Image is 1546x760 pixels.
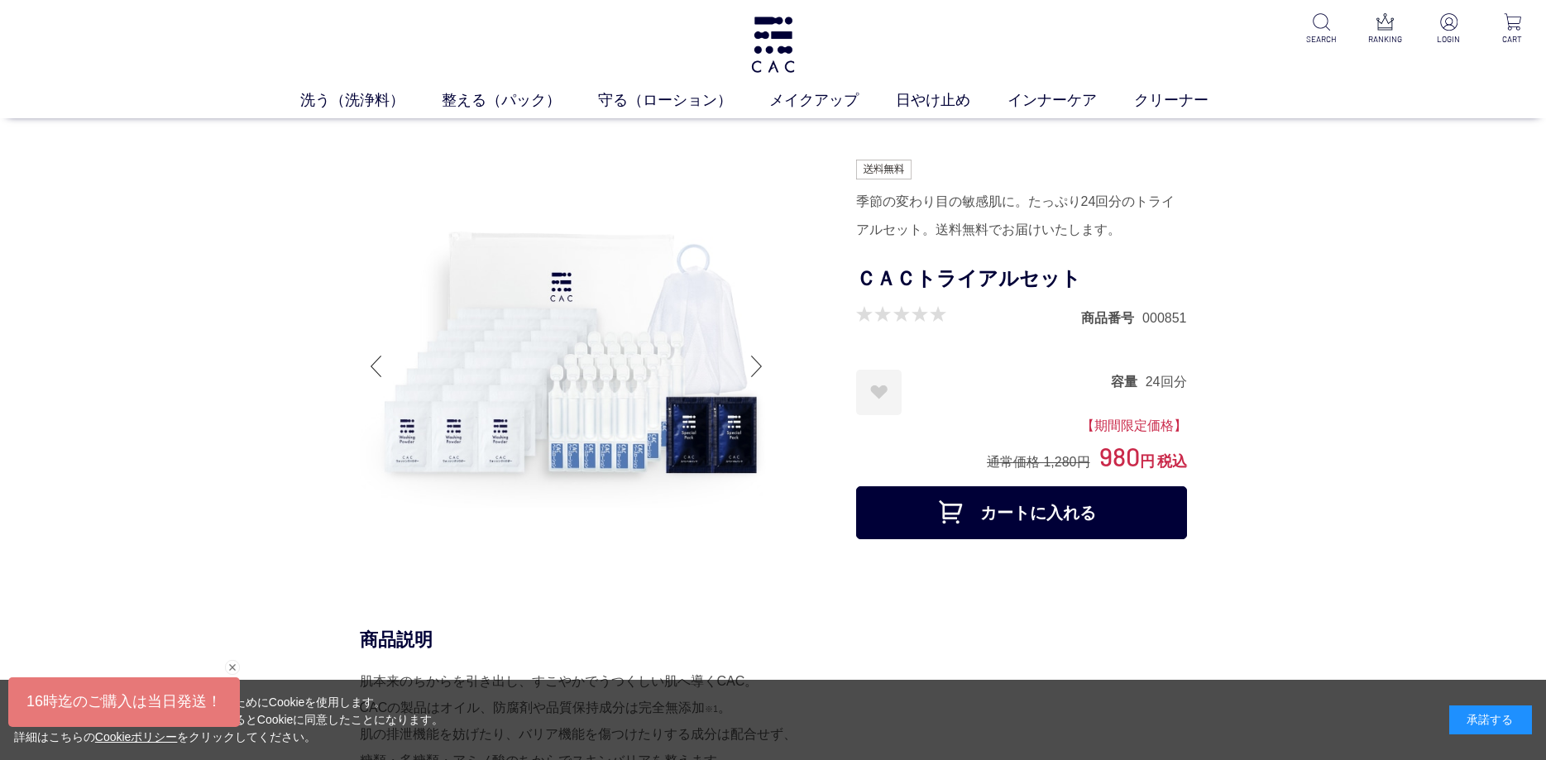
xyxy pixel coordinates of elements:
[442,89,598,112] a: 整える（パック）
[1111,373,1146,390] dt: 容量
[856,261,1187,298] h1: ＣＡＣトライアルセット
[1099,441,1140,471] span: 980
[1449,705,1532,734] div: 承諾する
[1365,33,1405,45] p: RANKING
[856,188,1187,244] div: 季節の変わり目の敏感肌に。たっぷり24回分のトライアルセット。送料無料でお届けいたします。
[1492,33,1533,45] p: CART
[856,486,1187,539] button: カートに入れる
[856,370,902,415] a: お気に入りに登録する
[769,89,896,112] a: メイクアップ
[1301,33,1342,45] p: SEARCH
[1301,13,1342,45] a: SEARCH
[1157,453,1187,470] span: 税込
[300,89,442,112] a: 洗う（洗浄料）
[856,415,1187,437] div: 【期間限定価格】
[1429,13,1469,45] a: LOGIN
[1146,373,1187,390] dd: 24回分
[1134,89,1246,112] a: クリーナー
[1008,89,1134,112] a: インナーケア
[1142,309,1186,327] dd: 000851
[360,160,773,573] img: ＣＡＣトライアルセット
[856,160,912,179] img: 送料無料
[896,89,1008,112] a: 日やけ止め
[987,453,1089,471] div: 通常価格 1,280円
[749,17,798,73] img: logo
[1429,33,1469,45] p: LOGIN
[1081,309,1142,327] dt: 商品番号
[1365,13,1405,45] a: RANKING
[598,89,769,112] a: 守る（ローション）
[1492,13,1533,45] a: CART
[95,730,178,743] a: Cookieポリシー
[360,628,1187,652] div: 商品説明
[1140,453,1155,470] span: 円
